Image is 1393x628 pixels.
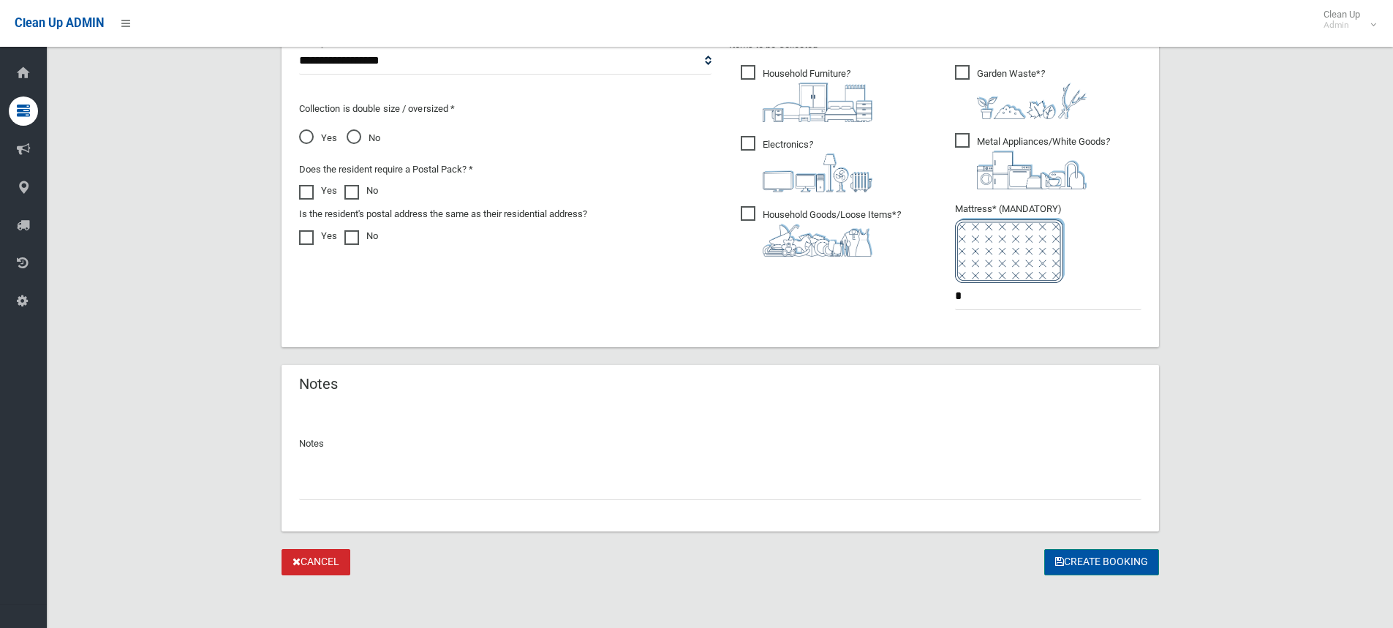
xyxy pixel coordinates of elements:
i: ? [763,139,872,192]
span: Electronics [741,136,872,192]
img: 36c1b0289cb1767239cdd3de9e694f19.png [977,151,1087,189]
button: Create Booking [1044,549,1159,576]
label: Is the resident's postal address the same as their residential address? [299,205,587,223]
i: ? [763,68,872,122]
a: Cancel [282,549,350,576]
span: No [347,129,380,147]
span: Household Furniture [741,65,872,122]
small: Admin [1324,20,1360,31]
span: Yes [299,129,337,147]
i: ? [977,136,1110,189]
label: No [344,182,378,200]
span: Clean Up [1316,9,1375,31]
label: Yes [299,227,337,245]
img: 394712a680b73dbc3d2a6a3a7ffe5a07.png [763,154,872,192]
span: Household Goods/Loose Items* [741,206,901,257]
span: Garden Waste* [955,65,1087,119]
span: Mattress* (MANDATORY) [955,203,1141,283]
p: Notes [299,435,1141,453]
label: Yes [299,182,337,200]
p: Collection is double size / oversized * [299,100,711,118]
span: Clean Up ADMIN [15,16,104,30]
i: ? [977,68,1087,119]
label: Does the resident require a Postal Pack? * [299,161,473,178]
img: b13cc3517677393f34c0a387616ef184.png [763,224,872,257]
header: Notes [282,370,355,398]
i: ? [763,209,901,257]
img: 4fd8a5c772b2c999c83690221e5242e0.png [977,83,1087,119]
img: aa9efdbe659d29b613fca23ba79d85cb.png [763,83,872,122]
img: e7408bece873d2c1783593a074e5cb2f.png [955,218,1065,283]
span: Metal Appliances/White Goods [955,133,1110,189]
label: No [344,227,378,245]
